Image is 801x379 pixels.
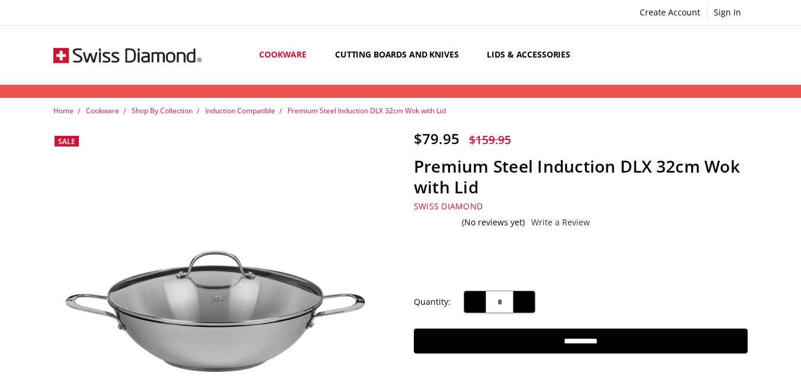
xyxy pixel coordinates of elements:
a: Sign In [707,4,748,21]
a: Premium Steel Induction DLX 32cm Wok with Lid [288,106,446,116]
a: Induction Compatible [205,106,275,116]
label: Quantity: [414,295,451,308]
span: Sale [58,136,75,146]
a: Write a Review [531,218,590,227]
a: Lids & Accessories [477,28,588,81]
a: Swiss Diamond [414,200,483,212]
a: Create Account [633,4,707,21]
a: Cutting boards and knives [325,28,477,81]
img: Free Shipping On Every Order [53,26,202,85]
a: Cookware [249,28,325,81]
a: Home [53,106,74,116]
h1: Premium Steel Induction DLX 32cm Wok with Lid [414,156,748,198]
a: Shop By Collection [132,106,193,116]
a: Show All [589,28,622,82]
a: Cookware [86,106,119,116]
span: $159.95 [469,132,511,148]
span: (No reviews yet) [462,218,525,227]
span: $79.95 [414,129,459,148]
